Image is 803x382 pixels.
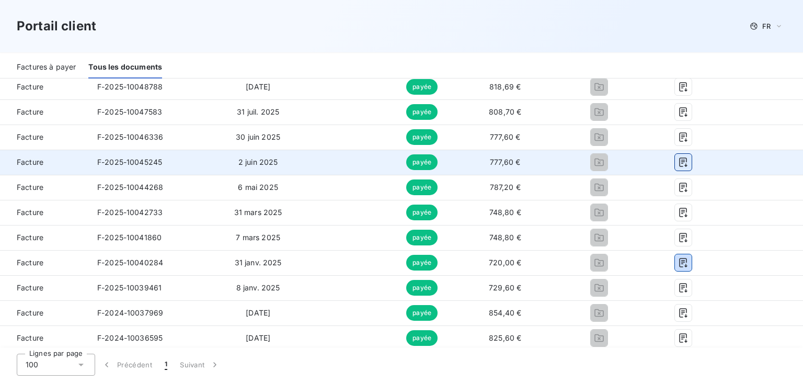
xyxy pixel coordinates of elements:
span: [DATE] [246,333,270,342]
span: 31 juil. 2025 [237,107,279,116]
span: [DATE] [246,82,270,91]
span: 8 janv. 2025 [236,283,280,292]
button: Précédent [95,354,158,376]
div: Factures à payer [17,57,76,78]
span: payée [406,205,438,220]
span: F-2025-10039461 [97,283,162,292]
button: Suivant [174,354,226,376]
span: Facture [8,257,81,268]
span: F-2025-10045245 [97,158,162,166]
h3: Portail client [17,17,96,36]
span: Facture [8,82,81,92]
span: 1 [165,359,167,370]
span: F-2025-10041860 [97,233,162,242]
span: payée [406,230,438,245]
span: 729,60 € [489,283,521,292]
span: Facture [8,132,81,142]
span: 854,40 € [489,308,521,317]
span: payée [406,280,438,296]
span: 808,70 € [489,107,521,116]
span: 7 mars 2025 [236,233,280,242]
span: 777,60 € [490,158,520,166]
div: Tous les documents [88,57,162,78]
span: payée [406,154,438,170]
span: F-2024-10036595 [97,333,163,342]
span: 720,00 € [489,258,521,267]
span: 30 juin 2025 [236,132,280,141]
span: 31 mars 2025 [234,208,282,217]
span: 777,60 € [490,132,520,141]
button: 1 [158,354,174,376]
span: 6 mai 2025 [238,183,278,192]
span: payée [406,305,438,321]
span: Facture [8,283,81,293]
span: F-2025-10044268 [97,183,163,192]
span: Facture [8,157,81,167]
span: Facture [8,308,81,318]
span: F-2025-10047583 [97,107,162,116]
span: F-2025-10048788 [97,82,163,91]
span: 2 juin 2025 [238,158,278,166]
span: Facture [8,232,81,243]
span: payée [406,255,438,271]
span: [DATE] [246,308,270,317]
span: payée [406,179,438,195]
span: 748,80 € [489,208,521,217]
span: Facture [8,107,81,117]
span: 31 janv. 2025 [235,258,282,267]
span: Facture [8,182,81,193]
span: FR [762,22,771,30]
span: F-2025-10046336 [97,132,163,141]
span: F-2024-10037969 [97,308,163,317]
span: 825,60 € [489,333,521,342]
span: Facture [8,207,81,218]
span: payée [406,104,438,120]
span: 818,69 € [489,82,521,91]
span: 787,20 € [490,183,521,192]
span: F-2025-10042733 [97,208,163,217]
span: payée [406,330,438,346]
span: Facture [8,333,81,343]
span: payée [406,79,438,95]
span: F-2025-10040284 [97,258,163,267]
span: 100 [26,359,38,370]
span: payée [406,129,438,145]
span: 748,80 € [489,233,521,242]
